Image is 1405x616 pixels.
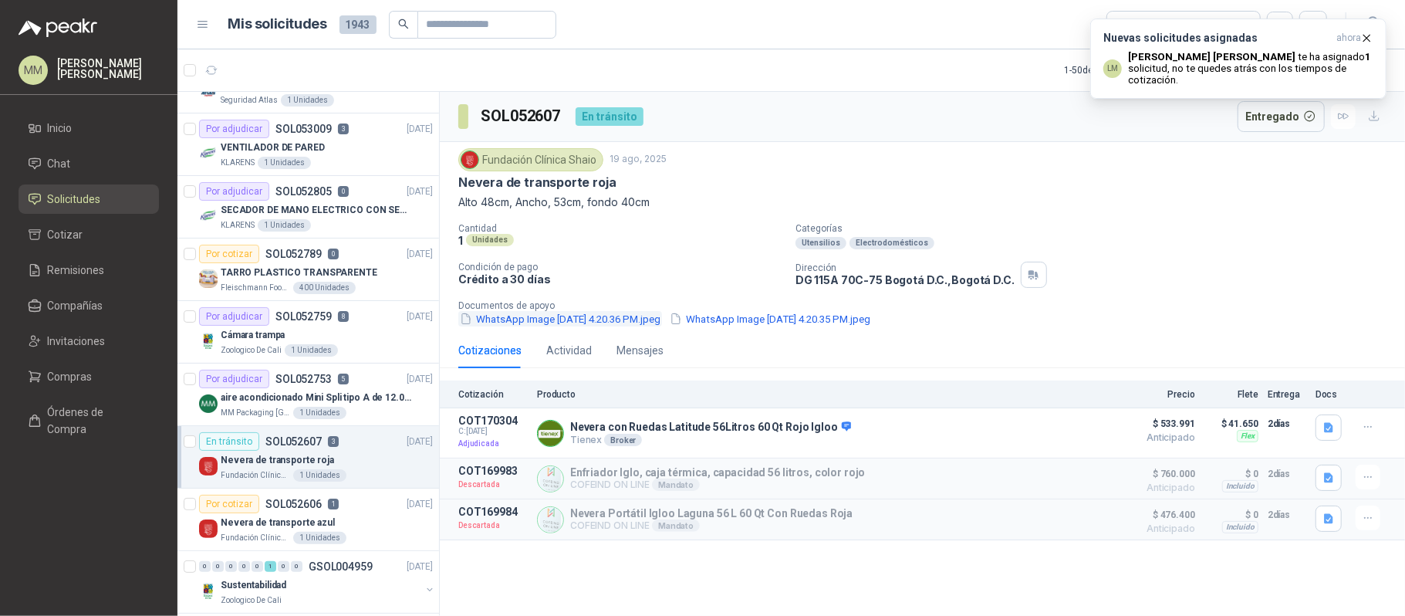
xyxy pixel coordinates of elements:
[1118,465,1195,483] span: $ 760.000
[1118,483,1195,492] span: Anticipado
[48,368,93,385] span: Compras
[1064,58,1159,83] div: 1 - 50 de 806
[221,140,325,155] p: VENTILADOR DE PARED
[221,516,335,530] p: Nevera de transporte azul
[407,497,433,512] p: [DATE]
[199,394,218,413] img: Company Logo
[1268,465,1306,483] p: 2 días
[538,466,563,492] img: Company Logo
[19,113,159,143] a: Inicio
[293,469,346,482] div: 1 Unidades
[293,532,346,544] div: 1 Unidades
[338,311,349,322] p: 8
[199,495,259,513] div: Por cotizar
[458,465,528,477] p: COT169983
[199,557,436,607] a: 0 0 0 0 0 1 0 0 GSOL004959[DATE] Company LogoSustentabilidadZoologico De Cali
[285,344,338,357] div: 1 Unidades
[48,333,106,350] span: Invitaciones
[1128,51,1295,63] b: [PERSON_NAME] [PERSON_NAME]
[458,234,463,247] p: 1
[19,184,159,214] a: Solicitudes
[458,427,528,436] span: C: [DATE]
[1336,32,1361,45] span: ahora
[275,311,332,322] p: SOL052759
[275,186,332,197] p: SOL052805
[221,407,290,419] p: MM Packaging [GEOGRAPHIC_DATA]
[407,560,433,574] p: [DATE]
[1268,415,1306,433] p: 2 días
[221,219,255,232] p: KLARENS
[652,479,700,491] div: Mandato
[398,19,409,29] span: search
[407,122,433,137] p: [DATE]
[177,301,439,364] a: Por adjudicarSOL0527598[DATE] Company LogoCámara trampaZoologico De Cali1 Unidades
[338,124,349,134] p: 3
[576,107,643,126] div: En tránsito
[1204,506,1258,524] p: $ 0
[546,342,592,359] div: Actividad
[48,262,105,279] span: Remisiones
[795,223,1399,234] p: Categorías
[604,434,642,446] div: Broker
[1237,430,1258,442] div: Flex
[458,311,662,327] button: WhatsApp Image [DATE] 4.20.36 PM.jpeg
[458,262,783,272] p: Condición de pago
[1268,389,1306,400] p: Entrega
[221,532,290,544] p: Fundación Clínica Shaio
[265,436,322,447] p: SOL052607
[309,561,373,572] p: GSOL004959
[407,247,433,262] p: [DATE]
[177,176,439,239] a: Por adjudicarSOL0528050[DATE] Company LogoSECADOR DE MANO ELECTRICO CON SENSORKLARENS1 Unidades
[1238,101,1326,132] button: Entregado
[328,249,339,259] p: 0
[48,120,73,137] span: Inicio
[616,342,664,359] div: Mensajes
[458,342,522,359] div: Cotizaciones
[265,561,276,572] div: 1
[199,332,218,350] img: Company Logo
[1118,433,1195,442] span: Anticipado
[1222,480,1258,492] div: Incluido
[199,182,269,201] div: Por adjudicar
[19,256,159,285] a: Remisiones
[652,520,700,532] div: Mandato
[338,374,349,384] p: 5
[199,457,218,476] img: Company Logo
[458,272,783,286] p: Crédito a 30 días
[278,561,289,572] div: 0
[199,144,218,163] img: Company Logo
[19,149,159,178] a: Chat
[265,499,322,509] p: SOL052606
[48,191,101,208] span: Solicitudes
[339,15,377,34] span: 1943
[199,582,218,601] img: Company Logo
[1116,16,1199,33] div: 7 seleccionadas
[221,594,282,607] p: Zoologico De Cali
[466,234,514,246] div: Unidades
[258,219,311,232] div: 1 Unidades
[177,426,439,489] a: En tránsitoSOL0526073[DATE] Company LogoNevera de transporte rojaFundación Clínica Shaio1 Unidades
[48,155,71,172] span: Chat
[291,561,302,572] div: 0
[795,262,1015,273] p: Dirección
[407,435,433,449] p: [DATE]
[19,291,159,320] a: Compañías
[238,561,250,572] div: 0
[458,477,528,492] p: Descartada
[57,58,159,80] p: [PERSON_NAME] [PERSON_NAME]
[199,561,211,572] div: 0
[19,398,159,444] a: Órdenes de Compra
[328,499,339,509] p: 1
[199,370,269,388] div: Por adjudicar
[538,507,563,533] img: Company Logo
[19,19,97,37] img: Logo peakr
[1090,19,1386,99] button: Nuevas solicitudes asignadasahora LM[PERSON_NAME] [PERSON_NAME] te ha asignado1 solicitud, no te ...
[212,561,224,572] div: 0
[458,506,528,518] p: COT169984
[275,374,332,384] p: SOL052753
[458,415,528,427] p: COT170304
[458,436,528,452] p: Adjudicada
[481,104,563,128] h3: SOL052607
[570,507,853,520] p: Nevera Portátil Igloo Laguna 56 L 60 Qt Con Ruedas Roja
[293,282,356,294] div: 400 Unidades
